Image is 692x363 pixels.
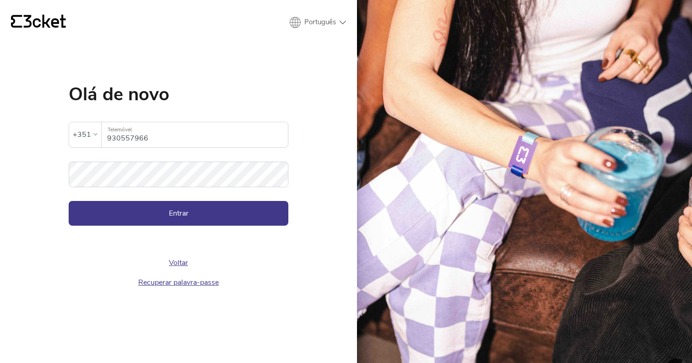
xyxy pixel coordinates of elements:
[138,277,219,287] a: Recuperar palavra-passe
[102,122,288,137] label: Telemóvel
[69,85,288,103] h1: Olá de novo
[73,128,91,141] div: +351
[107,122,288,147] input: Telemóvel
[69,162,288,177] label: Palavra-passe
[69,201,288,226] button: Entrar
[11,15,66,30] a: {' '}
[11,15,22,28] g: {' '}
[169,258,188,268] a: Voltar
